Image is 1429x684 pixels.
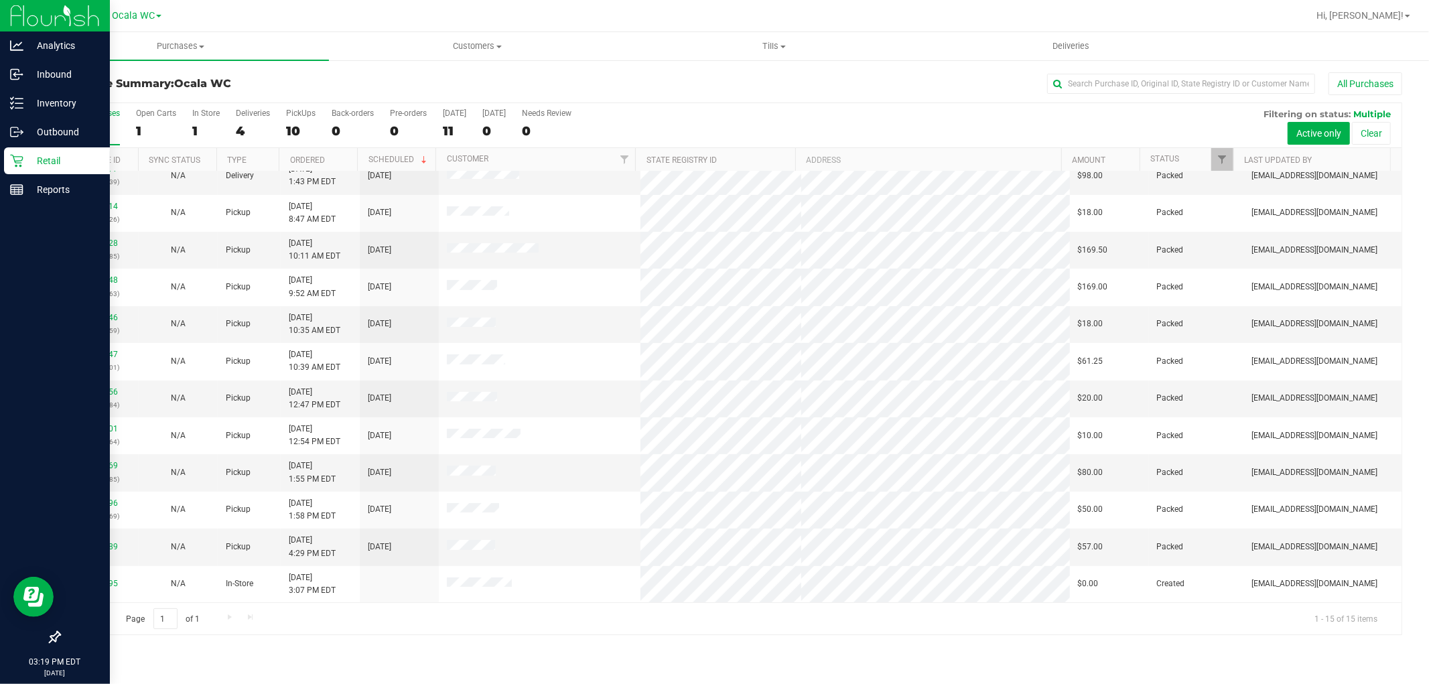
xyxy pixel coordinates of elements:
[171,171,186,180] span: Not Applicable
[1264,109,1351,119] span: Filtering on status:
[227,155,247,165] a: Type
[443,123,466,139] div: 11
[80,579,118,588] a: 11989595
[1316,10,1404,21] span: Hi, [PERSON_NAME]!
[226,281,251,293] span: Pickup
[1157,318,1184,330] span: Packed
[289,200,336,226] span: [DATE] 8:47 AM EDT
[332,109,374,118] div: Back-orders
[368,466,391,479] span: [DATE]
[226,577,253,590] span: In-Store
[330,40,625,52] span: Customers
[1251,206,1377,219] span: [EMAIL_ADDRESS][DOMAIN_NAME]
[171,208,186,217] span: Not Applicable
[368,503,391,516] span: [DATE]
[13,577,54,617] iframe: Resource center
[171,356,186,366] span: Not Applicable
[32,32,329,60] a: Purchases
[626,32,923,60] a: Tills
[80,461,118,470] a: 11988969
[447,154,488,163] a: Customer
[80,424,118,433] a: 11988301
[171,245,186,255] span: Not Applicable
[171,244,186,257] button: N/A
[289,571,336,597] span: [DATE] 3:07 PM EDT
[1157,503,1184,516] span: Packed
[1251,318,1377,330] span: [EMAIL_ADDRESS][DOMAIN_NAME]
[1078,206,1103,219] span: $18.00
[1078,318,1103,330] span: $18.00
[171,429,186,442] button: N/A
[290,155,325,165] a: Ordered
[1211,148,1233,171] a: Filter
[226,206,251,219] span: Pickup
[171,431,186,440] span: Not Applicable
[1245,155,1312,165] a: Last Updated By
[10,183,23,196] inline-svg: Reports
[1157,169,1184,182] span: Packed
[226,541,251,553] span: Pickup
[136,109,176,118] div: Open Carts
[80,498,118,508] a: 11988996
[368,244,391,257] span: [DATE]
[171,318,186,330] button: N/A
[1157,206,1184,219] span: Packed
[80,202,118,211] a: 11986114
[1157,244,1184,257] span: Packed
[1251,429,1377,442] span: [EMAIL_ADDRESS][DOMAIN_NAME]
[171,579,186,588] span: Not Applicable
[10,96,23,110] inline-svg: Inventory
[171,169,186,182] button: N/A
[171,542,186,551] span: Not Applicable
[80,275,118,285] a: 11986948
[522,109,571,118] div: Needs Review
[23,95,104,111] p: Inventory
[171,393,186,403] span: Not Applicable
[368,318,391,330] span: [DATE]
[368,355,391,368] span: [DATE]
[171,504,186,514] span: Not Applicable
[6,668,104,678] p: [DATE]
[289,497,336,523] span: [DATE] 1:58 PM EDT
[368,155,429,164] a: Scheduled
[289,237,340,263] span: [DATE] 10:11 AM EDT
[149,155,200,165] a: Sync Status
[1078,169,1103,182] span: $98.00
[174,77,231,90] span: Ocala WC
[10,125,23,139] inline-svg: Outbound
[1078,503,1103,516] span: $50.00
[613,148,635,171] a: Filter
[289,423,340,448] span: [DATE] 12:54 PM EDT
[289,460,336,485] span: [DATE] 1:55 PM EDT
[171,319,186,328] span: Not Applicable
[795,148,1061,172] th: Address
[1157,577,1185,590] span: Created
[1078,577,1099,590] span: $0.00
[1078,281,1108,293] span: $169.00
[289,312,340,337] span: [DATE] 10:35 AM EDT
[368,281,391,293] span: [DATE]
[368,169,391,182] span: [DATE]
[390,123,427,139] div: 0
[1353,109,1391,119] span: Multiple
[112,10,155,21] span: Ocala WC
[1157,541,1184,553] span: Packed
[289,274,336,299] span: [DATE] 9:52 AM EDT
[1251,503,1377,516] span: [EMAIL_ADDRESS][DOMAIN_NAME]
[192,123,220,139] div: 1
[32,40,329,52] span: Purchases
[289,534,336,559] span: [DATE] 4:29 PM EDT
[1078,466,1103,479] span: $80.00
[236,109,270,118] div: Deliveries
[226,503,251,516] span: Pickup
[329,32,626,60] a: Customers
[10,154,23,167] inline-svg: Retail
[23,124,104,140] p: Outbound
[171,392,186,405] button: N/A
[171,282,186,291] span: Not Applicable
[1251,169,1377,182] span: [EMAIL_ADDRESS][DOMAIN_NAME]
[171,466,186,479] button: N/A
[23,153,104,169] p: Retail
[626,40,922,52] span: Tills
[1047,74,1315,94] input: Search Purchase ID, Original ID, State Registry ID or Customer Name...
